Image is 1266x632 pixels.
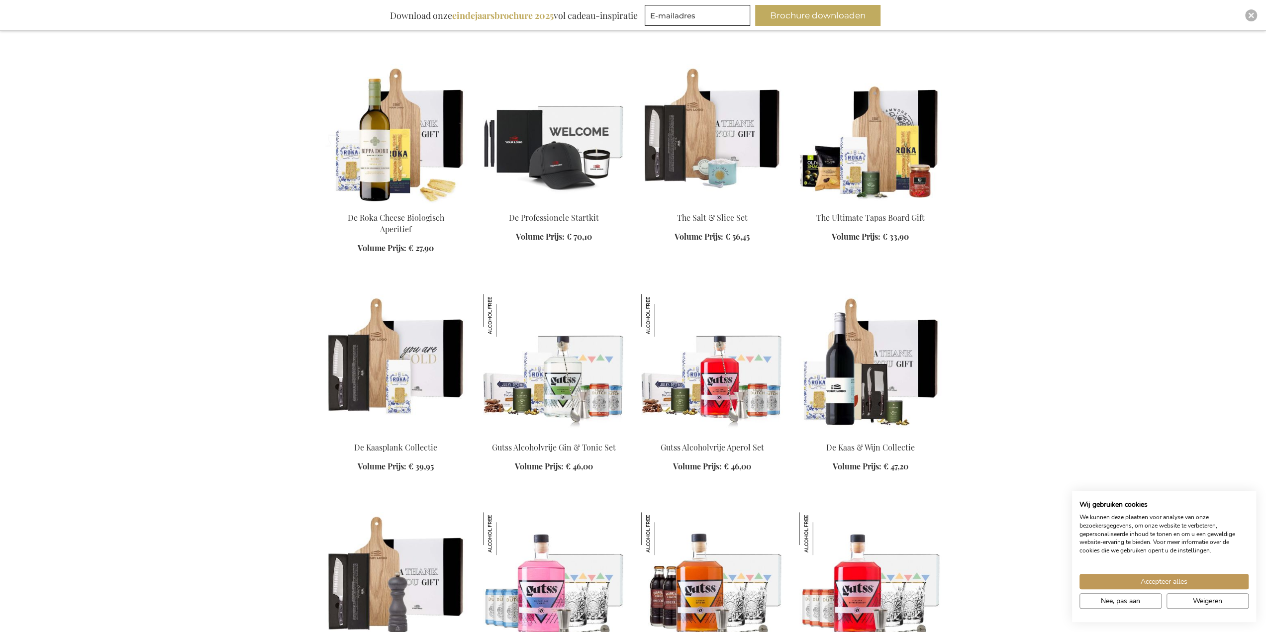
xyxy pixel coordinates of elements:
[1101,596,1140,606] span: Nee, pas aan
[348,212,444,234] a: De Roka Cheese Biologisch Aperitief
[661,442,764,452] a: Gutss Alcoholvrije Aperol Set
[799,294,942,433] img: De Kaas & Wijn Collectie
[675,231,750,243] a: Volume Prijs: € 56,45
[799,429,942,439] a: De Kaas & Wijn Collectie
[358,243,434,254] a: Volume Prijs: € 27,90
[799,64,942,203] img: The Ultimate Tapas Board Gift
[641,64,783,203] img: The Salt & Slice Set Exclusive Business Gift
[1141,576,1187,587] span: Accepteer alles
[325,294,467,433] img: The Cheese Board Collection
[1079,593,1162,609] button: Pas cookie voorkeuren aan
[641,512,684,555] img: Gutss Cuba Libre Mocktail Set
[492,442,616,452] a: Gutss Alcoholvrije Gin & Tonic Set
[408,461,434,471] span: € 39,95
[1079,500,1249,509] h2: Wij gebruiken cookies
[641,199,783,209] a: The Salt & Slice Set Exclusive Business Gift
[826,442,915,452] a: De Kaas & Wijn Collectie
[483,512,526,555] img: Gutss Botanical Sweet Gin Tonic Mocktail Set
[509,212,599,223] a: De Professionele Startkit
[725,231,750,242] span: € 56,45
[641,294,684,337] img: Gutss Alcoholvrije Aperol Set
[483,294,625,433] img: Gutss Non-Alcoholic Gin & Tonic Set
[833,461,881,471] span: Volume Prijs:
[483,429,625,439] a: Gutss Non-Alcoholic Gin & Tonic Set Gutss Alcoholvrije Gin & Tonic Set
[1245,9,1257,21] div: Close
[645,5,753,29] form: marketing offers and promotions
[755,5,880,26] button: Brochure downloaden
[386,5,642,26] div: Download onze vol cadeau-inspiratie
[675,231,723,242] span: Volume Prijs:
[641,294,783,433] img: Gutss Non-Alcoholic Aperol Set
[1079,574,1249,589] button: Accepteer alle cookies
[483,199,625,209] a: The Professional Starter Kit
[516,231,565,242] span: Volume Prijs:
[515,461,564,471] span: Volume Prijs:
[724,461,751,471] span: € 46,00
[1248,12,1254,18] img: Close
[325,429,467,439] a: The Cheese Board Collection
[358,461,434,472] a: Volume Prijs: € 39,95
[1167,593,1249,609] button: Alle cookies weigeren
[325,64,467,203] img: De Roka Cheese Biologisch Aperitief
[673,461,751,472] a: Volume Prijs: € 46,00
[832,231,909,243] a: Volume Prijs: € 33,90
[832,231,880,242] span: Volume Prijs:
[1079,513,1249,555] p: We kunnen deze plaatsen voor analyse van onze bezoekersgegevens, om onze website te verbeteren, g...
[882,231,909,242] span: € 33,90
[567,231,592,242] span: € 70,10
[799,199,942,209] a: The Ultimate Tapas Board Gift
[833,461,908,472] a: Volume Prijs: € 47,20
[1193,596,1222,606] span: Weigeren
[325,199,467,209] a: De Roka Cheese Biologisch Aperitief
[358,461,406,471] span: Volume Prijs:
[677,212,748,223] a: The Salt & Slice Set
[645,5,750,26] input: E-mailadres
[452,9,554,21] b: eindejaarsbrochure 2025
[408,243,434,253] span: € 27,90
[516,231,592,243] a: Volume Prijs: € 70,10
[799,512,842,555] img: Gutss Italian Bittersweet Aperol Tonic Mocktail Set
[483,294,526,337] img: Gutss Alcoholvrije Gin & Tonic Set
[483,64,625,203] img: The Professional Starter Kit
[354,442,437,452] a: De Kaasplank Collectie
[673,461,722,471] span: Volume Prijs:
[641,429,783,439] a: Gutss Non-Alcoholic Aperol Set Gutss Alcoholvrije Aperol Set
[566,461,593,471] span: € 46,00
[358,243,406,253] span: Volume Prijs:
[883,461,908,471] span: € 47,20
[515,461,593,472] a: Volume Prijs: € 46,00
[816,212,925,223] a: The Ultimate Tapas Board Gift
